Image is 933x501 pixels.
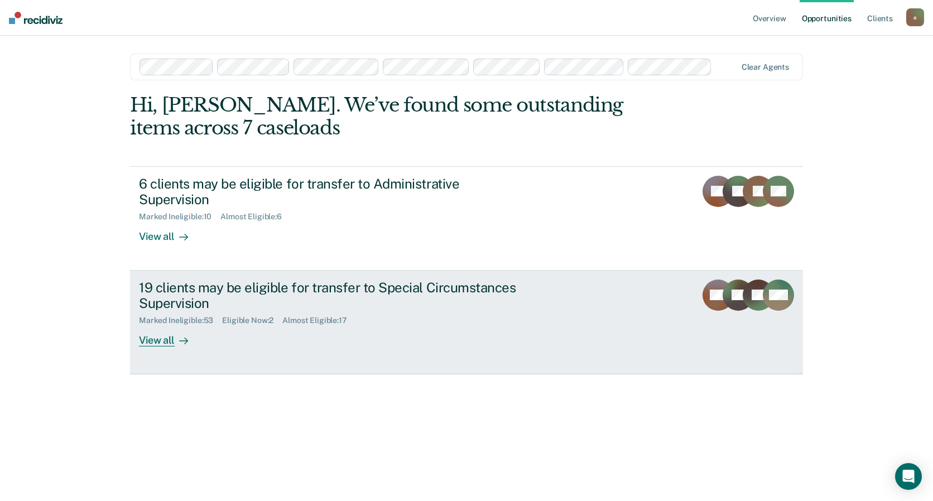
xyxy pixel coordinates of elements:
[906,8,924,26] button: e
[130,94,669,139] div: Hi, [PERSON_NAME]. We’ve found some outstanding items across 7 caseloads
[139,325,201,347] div: View all
[139,316,222,325] div: Marked Ineligible : 53
[139,176,531,208] div: 6 clients may be eligible for transfer to Administrative Supervision
[9,12,62,24] img: Recidiviz
[139,212,220,221] div: Marked Ineligible : 10
[130,166,803,271] a: 6 clients may be eligible for transfer to Administrative SupervisionMarked Ineligible:10Almost El...
[742,62,789,72] div: Clear agents
[222,316,282,325] div: Eligible Now : 2
[139,280,531,312] div: 19 clients may be eligible for transfer to Special Circumstances Supervision
[895,463,922,490] div: Open Intercom Messenger
[130,271,803,374] a: 19 clients may be eligible for transfer to Special Circumstances SupervisionMarked Ineligible:53E...
[282,316,356,325] div: Almost Eligible : 17
[139,221,201,243] div: View all
[220,212,291,221] div: Almost Eligible : 6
